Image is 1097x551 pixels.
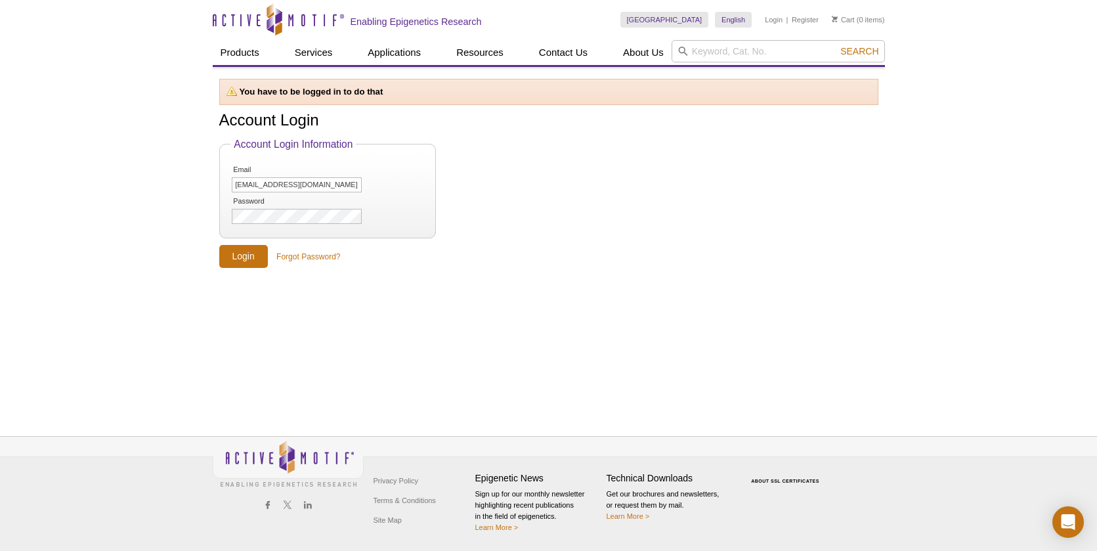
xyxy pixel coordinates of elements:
p: Sign up for our monthly newsletter highlighting recent publications in the field of epigenetics. [475,489,600,533]
table: Click to Verify - This site chose Symantec SSL for secure e-commerce and confidential communicati... [738,460,836,489]
a: About Us [615,40,672,65]
a: English [715,12,752,28]
div: Open Intercom Messenger [1052,506,1084,538]
legend: Account Login Information [230,139,356,150]
h4: Epigenetic News [475,473,600,484]
a: Resources [448,40,511,65]
a: Applications [360,40,429,65]
a: ABOUT SSL CERTIFICATES [751,479,819,483]
a: Cart [832,15,855,24]
a: Learn More > [607,512,650,520]
a: Products [213,40,267,65]
label: Email [232,165,299,174]
label: Password [232,197,299,206]
p: You have to be logged in to do that [226,86,871,98]
img: Active Motif, [213,437,364,490]
h2: Enabling Epigenetics Research [351,16,482,28]
input: Login [219,245,268,268]
a: Contact Us [531,40,595,65]
a: Learn More > [475,523,519,531]
a: Login [765,15,783,24]
a: Privacy Policy [370,471,421,491]
a: Services [287,40,341,65]
button: Search [836,45,882,57]
a: Forgot Password? [276,251,340,263]
h1: Account Login [219,112,878,131]
li: (0 items) [832,12,885,28]
h4: Technical Downloads [607,473,731,484]
span: Search [840,46,878,56]
a: [GEOGRAPHIC_DATA] [620,12,709,28]
li: | [786,12,788,28]
p: Get our brochures and newsletters, or request them by mail. [607,489,731,522]
input: Keyword, Cat. No. [672,40,885,62]
img: Your Cart [832,16,838,22]
a: Site Map [370,510,405,530]
a: Terms & Conditions [370,491,439,510]
a: Register [792,15,819,24]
